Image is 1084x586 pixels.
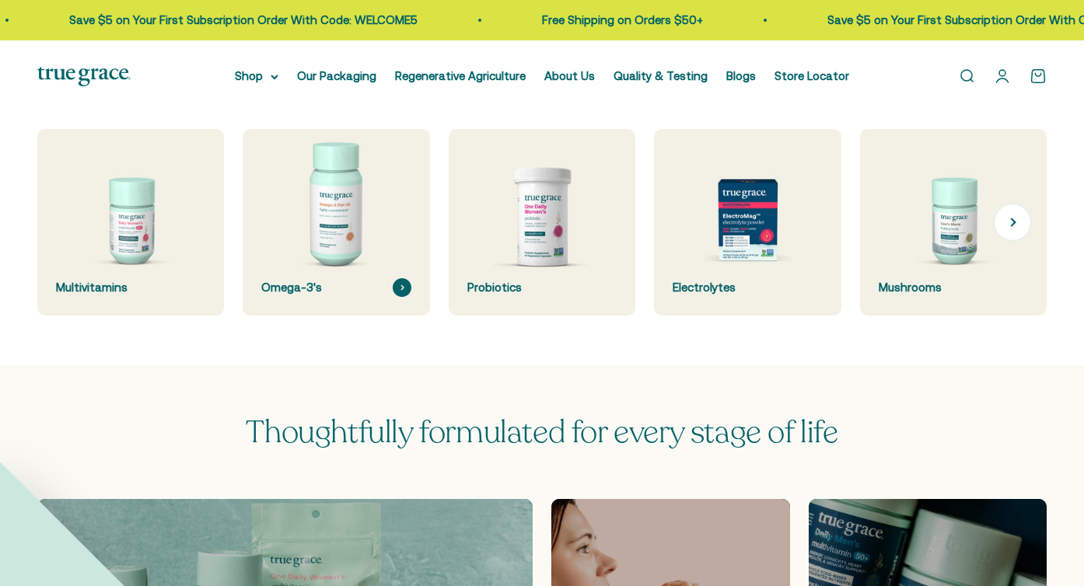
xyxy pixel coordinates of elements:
[467,278,617,297] div: Probiotics
[51,11,400,30] p: Save $5 on Your First Subscription Order With Code: WELCOME5
[395,69,526,82] a: Regenerative Agriculture
[246,411,837,453] span: Thoughtfully formulated for every stage of life
[261,278,411,297] div: Omega-3's
[544,69,595,82] a: About Us
[654,129,841,316] a: Electrolytes
[235,67,278,85] summary: Shop
[775,69,849,82] a: Store Locator
[726,69,756,82] a: Blogs
[449,129,635,316] a: Probiotics
[37,129,224,316] a: Multivitamins
[56,278,205,297] div: Multivitamins
[860,129,1047,316] a: Mushrooms
[297,69,376,82] a: Our Packaging
[524,13,685,26] a: Free Shipping on Orders $50+
[614,69,708,82] a: Quality & Testing
[879,278,1028,297] div: Mushrooms
[243,129,429,316] a: Omega-3's
[673,278,822,297] div: Electrolytes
